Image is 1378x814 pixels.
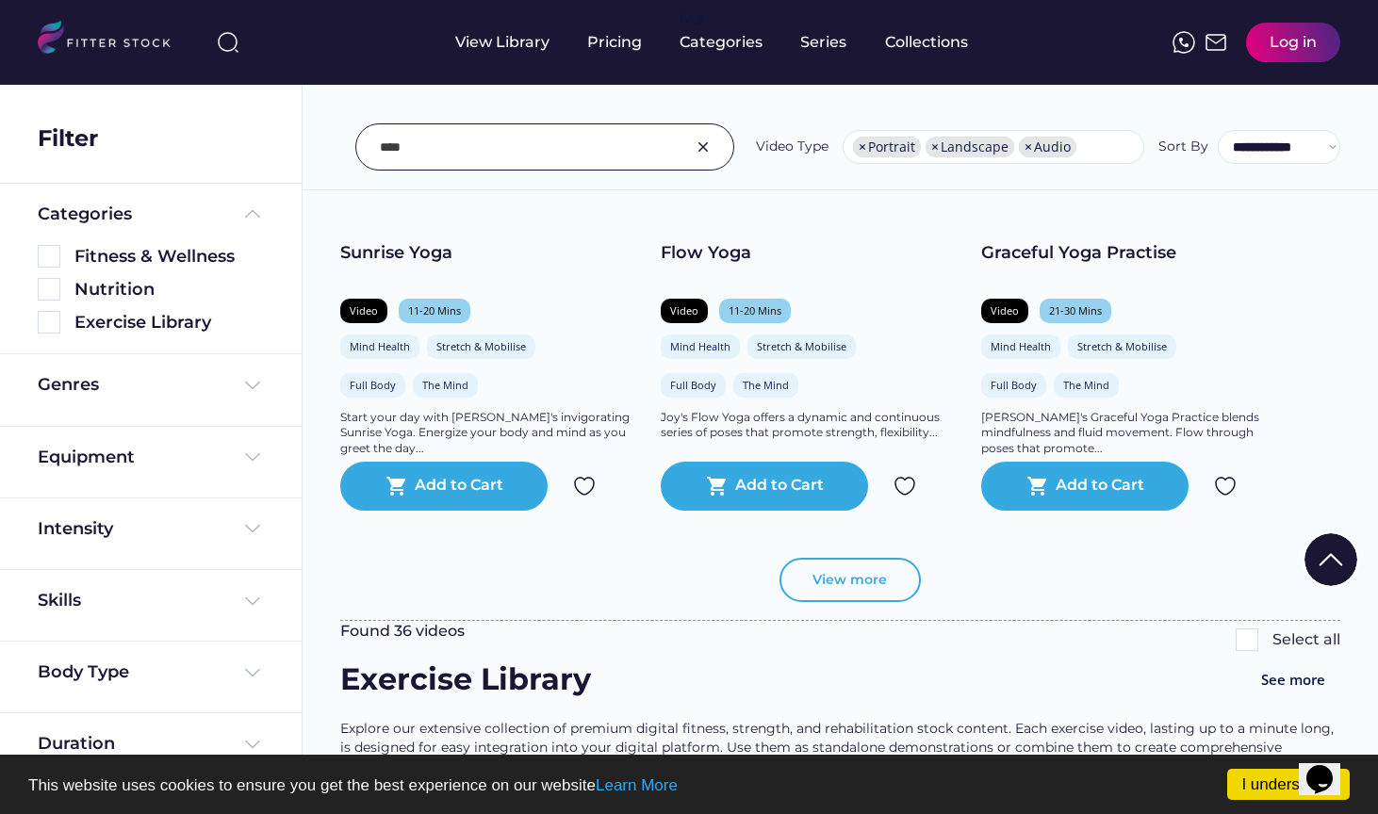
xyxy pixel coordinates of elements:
div: The Mind [1063,378,1109,392]
li: Portrait [853,137,921,157]
div: Video [670,303,698,317]
img: Group%201000002324.svg [1214,475,1237,497]
div: Mind Health [670,339,730,353]
div: Start your day with [PERSON_NAME]'s invigorating Sunrise Yoga. Energize your body and mind as you... [340,410,642,457]
img: Group%201000002324.svg [894,475,916,497]
div: Flow Yoga [661,241,962,265]
div: Mind Health [350,339,410,353]
div: Full Body [670,378,716,392]
li: Landscape [926,137,1014,157]
div: Skills [38,589,85,612]
div: Genres [38,373,99,397]
li: Audio [1019,137,1076,157]
img: Rectangle%205126.svg [1236,628,1258,651]
div: Filter [38,122,98,155]
div: Stretch & Mobilise [1077,339,1167,353]
div: Video [991,303,1019,317]
div: Stretch & Mobilise [436,339,526,353]
img: search-normal%203.svg [217,31,239,54]
img: Rectangle%205126.svg [38,278,60,301]
div: Nutrition [74,278,264,301]
p: This website uses cookies to ensure you get the best experience on our website [28,777,1350,793]
div: Intensity [38,517,113,541]
img: Frame%20%284%29.svg [241,661,264,684]
span: × [859,140,866,154]
img: Frame%20%284%29.svg [241,733,264,756]
div: Mind Health [991,339,1051,353]
button: shopping_cart [386,475,408,497]
div: Exercise Library [74,311,264,334]
div: 11-20 Mins [729,303,781,317]
span: Explore our extensive collection of premium digital fitness, strength, and rehabilitation stock c... [340,720,1337,773]
div: [PERSON_NAME]'s Graceful Yoga Practice blends mindfulness and fluid movement. Flow through poses ... [981,410,1283,457]
div: The Mind [422,378,468,392]
div: Sort By [1158,138,1208,156]
a: I understand! [1227,769,1350,800]
img: Group%201000002324.svg [573,475,596,497]
div: Stretch & Mobilise [757,339,846,353]
div: Fitness & Wellness [74,245,264,269]
div: Add to Cart [1056,475,1144,497]
img: Group%201000002322%20%281%29.svg [1304,533,1357,586]
span: × [1025,140,1032,154]
img: Frame%20%285%29.svg [241,203,264,225]
div: The Mind [743,378,789,392]
div: Pricing [587,32,642,53]
img: Frame%20%284%29.svg [241,374,264,397]
div: 21-30 Mins [1049,303,1102,317]
button: shopping_cart [1026,475,1049,497]
div: Found 36 videos [340,621,465,642]
div: fvck [680,9,704,28]
div: Collections [885,32,968,53]
div: Exercise Library [340,659,591,701]
div: Add to Cart [735,475,824,497]
iframe: chat widget [1299,739,1359,795]
div: Categories [680,32,763,53]
button: See more [1246,659,1340,701]
img: LOGO.svg [38,21,187,59]
div: Add to Cart [415,475,503,497]
div: Log in [1270,32,1317,53]
div: Joy's Flow Yoga offers a dynamic and continuous series of poses that promote strength, flexibilit... [661,410,962,442]
div: Series [800,32,847,53]
div: View Library [455,32,550,53]
button: shopping_cart [706,475,729,497]
div: Video Type [756,138,828,156]
img: Rectangle%205126.svg [38,245,60,268]
img: Frame%2051.svg [1205,31,1227,54]
div: Select all [1272,629,1340,650]
div: Categories [38,203,132,226]
span: × [931,140,939,154]
img: Group%201000002326.svg [692,136,714,158]
div: Sunrise Yoga [340,241,642,265]
img: Frame%20%284%29.svg [241,590,264,612]
img: Rectangle%205126.svg [38,311,60,334]
div: Video [350,303,378,317]
img: meteor-icons_whatsapp%20%281%29.svg [1173,31,1195,54]
div: Duration [38,732,115,756]
div: Full Body [991,378,1037,392]
button: View more [779,558,921,603]
div: Equipment [38,446,135,469]
div: 11-20 Mins [408,303,461,317]
img: Frame%20%284%29.svg [241,517,264,540]
img: Frame%20%284%29.svg [241,446,264,468]
a: Learn More [596,776,678,794]
div: Full Body [350,378,396,392]
div: Graceful Yoga Practise [981,241,1283,265]
div: Body Type [38,660,129,684]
